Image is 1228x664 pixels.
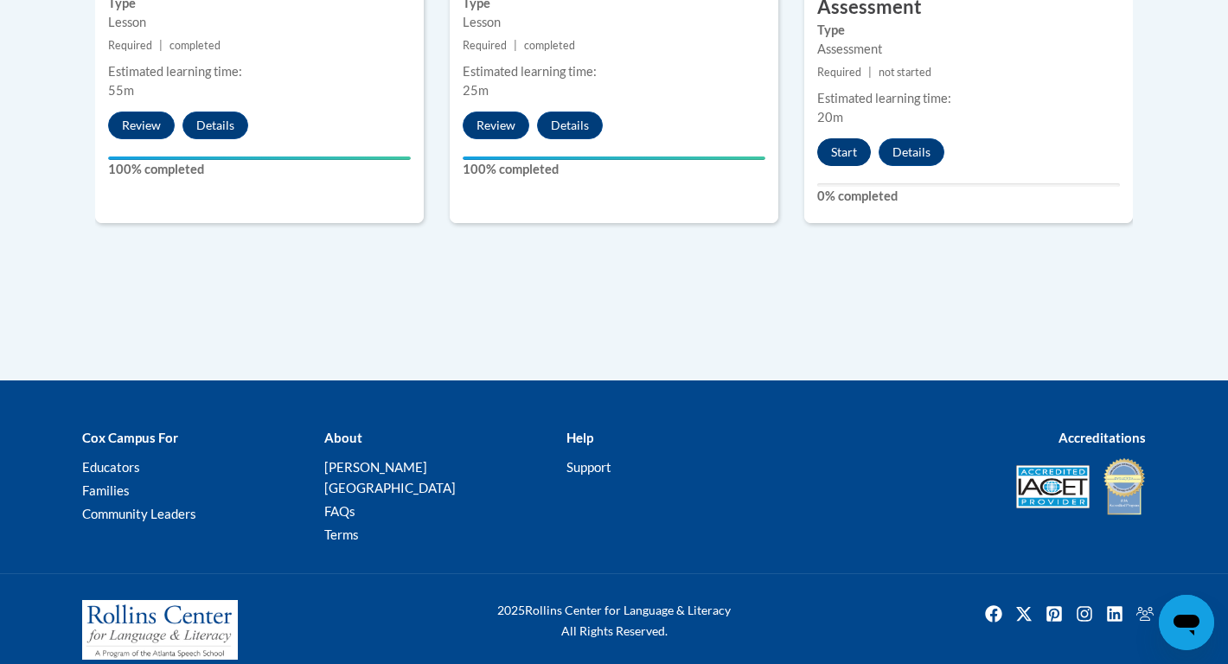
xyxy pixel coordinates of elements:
img: Facebook icon [980,600,1007,628]
span: completed [169,39,221,52]
div: Estimated learning time: [108,62,411,81]
a: Pinterest [1040,600,1068,628]
div: Estimated learning time: [817,89,1120,108]
div: Rollins Center for Language & Literacy All Rights Reserved. [432,600,796,642]
img: Twitter icon [1010,600,1038,628]
button: Start [817,138,871,166]
img: Facebook group icon [1131,600,1159,628]
div: Estimated learning time: [463,62,765,81]
img: Rollins Center for Language & Literacy - A Program of the Atlanta Speech School [82,600,238,661]
img: LinkedIn icon [1101,600,1129,628]
button: Details [879,138,944,166]
a: Educators [82,459,140,475]
button: Review [108,112,175,139]
span: Required [463,39,507,52]
span: Required [108,39,152,52]
span: 25m [463,83,489,98]
a: Community Leaders [82,506,196,521]
div: Your progress [108,156,411,160]
span: | [868,66,872,79]
label: 0% completed [817,187,1120,206]
a: Linkedin [1101,600,1129,628]
b: Cox Campus For [82,430,178,445]
span: 2025 [497,603,525,617]
span: completed [524,39,575,52]
div: Assessment [817,40,1120,59]
a: Twitter [1010,600,1038,628]
span: Required [817,66,861,79]
a: Instagram [1071,600,1098,628]
a: Terms [324,527,359,542]
a: Support [566,459,611,475]
label: 100% completed [463,160,765,179]
img: IDA® Accredited [1103,456,1146,517]
span: not started [879,66,931,79]
span: | [159,39,163,52]
div: Lesson [463,13,765,32]
div: Lesson [108,13,411,32]
iframe: Button to launch messaging window [1159,595,1214,650]
a: [PERSON_NAME][GEOGRAPHIC_DATA] [324,459,456,495]
b: Help [566,430,593,445]
img: Accredited IACET® Provider [1016,465,1090,508]
b: Accreditations [1059,430,1146,445]
button: Details [182,112,248,139]
span: 55m [108,83,134,98]
span: | [514,39,517,52]
a: FAQs [324,503,355,519]
button: Details [537,112,603,139]
img: Instagram icon [1071,600,1098,628]
button: Review [463,112,529,139]
div: Your progress [463,156,765,160]
a: Families [82,482,130,498]
img: Pinterest icon [1040,600,1068,628]
a: Facebook Group [1131,600,1159,628]
label: 100% completed [108,160,411,179]
label: Type [817,21,1120,40]
span: 20m [817,110,843,124]
a: Facebook [980,600,1007,628]
b: About [324,430,362,445]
